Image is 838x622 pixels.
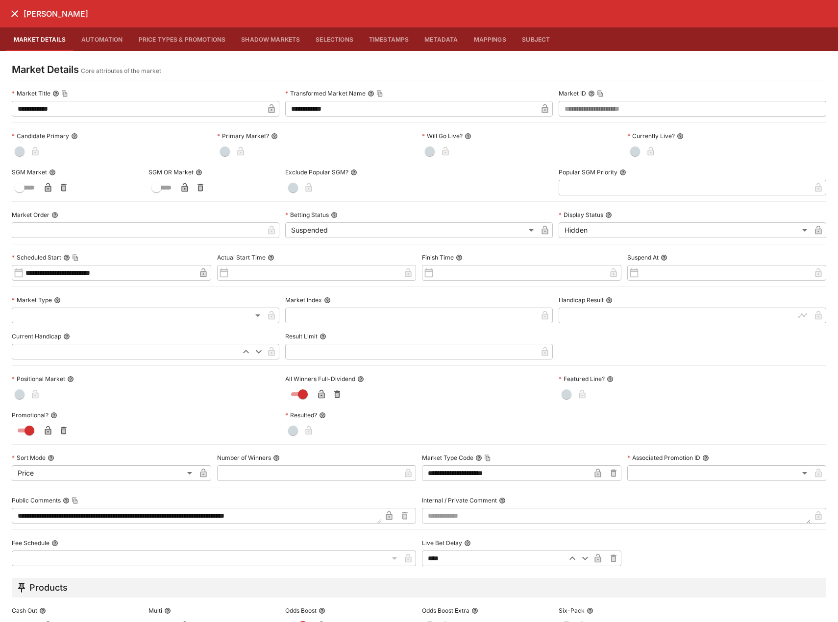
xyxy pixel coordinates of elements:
[273,455,280,461] button: Number of Winners
[12,211,49,219] p: Market Order
[319,412,326,419] button: Resulted?
[627,454,700,462] p: Associated Promotion ID
[164,607,171,614] button: Multi
[422,132,463,140] p: Will Go Live?
[588,90,595,97] button: Market IDCopy To Clipboard
[285,89,366,97] p: Transformed Market Name
[12,332,61,340] p: Current Handicap
[514,27,558,51] button: Subject
[376,90,383,97] button: Copy To Clipboard
[12,132,69,140] p: Candidate Primary
[422,253,454,262] p: Finish Time
[49,169,56,176] button: SGM Market
[456,254,463,261] button: Finish Time
[357,376,364,383] button: All Winners Full-Dividend
[368,90,374,97] button: Transformed Market NameCopy To Clipboard
[48,455,54,461] button: Sort Mode
[12,375,65,383] p: Positional Market
[702,455,709,461] button: Associated Promotion ID
[606,297,613,304] button: Handicap Result
[6,5,24,23] button: close
[661,254,667,261] button: Suspend At
[422,606,469,615] p: Odds Boost Extra
[559,296,604,304] p: Handicap Result
[12,63,79,76] h4: Market Details
[6,27,74,51] button: Market Details
[50,412,57,419] button: Promotional?
[627,253,659,262] p: Suspend At
[559,606,585,615] p: Six-Pack
[285,411,317,419] p: Resulted?
[233,27,308,51] button: Shadow Markets
[422,496,497,504] p: Internal / Private Comment
[320,333,326,340] button: Result Limit
[285,606,317,615] p: Odds Boost
[12,539,49,547] p: Fee Schedule
[627,132,675,140] p: Currently Live?
[285,296,322,304] p: Market Index
[74,27,131,51] button: Automation
[285,375,355,383] p: All Winners Full-Dividend
[308,27,361,51] button: Selections
[131,27,234,51] button: Price Types & Promotions
[51,212,58,218] button: Market Order
[217,253,266,262] p: Actual Start Time
[285,168,348,176] p: Exclude Popular SGM?
[466,27,514,51] button: Mappings
[559,375,605,383] p: Featured Line?
[331,212,338,218] button: Betting Status
[422,539,462,547] p: Live Bet Delay
[63,254,70,261] button: Scheduled StartCopy To Clipboard
[559,168,617,176] p: Popular SGM Priority
[39,607,46,614] button: Cash Out
[319,607,325,614] button: Odds Boost
[559,211,603,219] p: Display Status
[29,582,68,593] h5: Products
[63,333,70,340] button: Current Handicap
[587,607,593,614] button: Six-Pack
[71,133,78,140] button: Candidate Primary
[63,497,70,504] button: Public CommentsCopy To Clipboard
[619,169,626,176] button: Popular SGM Priority
[285,211,329,219] p: Betting Status
[422,454,473,462] p: Market Type Code
[61,90,68,97] button: Copy To Clipboard
[12,296,52,304] p: Market Type
[81,66,161,76] p: Core attributes of the market
[499,497,506,504] button: Internal / Private Comment
[607,376,614,383] button: Featured Line?
[361,27,417,51] button: Timestamps
[484,455,491,461] button: Copy To Clipboard
[417,27,466,51] button: Metadata
[196,169,202,176] button: SGM OR Market
[465,133,471,140] button: Will Go Live?
[217,454,271,462] p: Number of Winners
[285,222,537,238] div: Suspended
[677,133,684,140] button: Currently Live?
[12,168,47,176] p: SGM Market
[475,455,482,461] button: Market Type CodeCopy To Clipboard
[12,454,46,462] p: Sort Mode
[52,90,59,97] button: Market TitleCopy To Clipboard
[271,133,278,140] button: Primary Market?
[559,222,811,238] div: Hidden
[605,212,612,218] button: Display Status
[12,496,61,504] p: Public Comments
[268,254,274,261] button: Actual Start Time
[24,9,88,19] h6: [PERSON_NAME]
[471,607,478,614] button: Odds Boost Extra
[148,606,162,615] p: Multi
[148,168,194,176] p: SGM OR Market
[67,376,74,383] button: Positional Market
[217,132,269,140] p: Primary Market?
[72,254,79,261] button: Copy To Clipboard
[12,411,49,419] p: Promotional?
[12,465,196,481] div: Price
[12,253,61,262] p: Scheduled Start
[285,332,318,340] p: Result Limit
[597,90,604,97] button: Copy To Clipboard
[54,297,61,304] button: Market Type
[12,89,50,97] p: Market Title
[72,497,78,504] button: Copy To Clipboard
[51,540,58,547] button: Fee Schedule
